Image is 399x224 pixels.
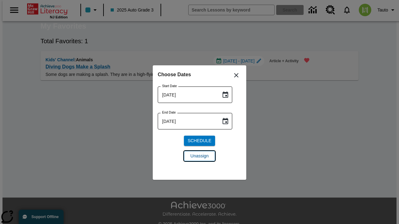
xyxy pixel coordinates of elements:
[184,136,215,146] button: Schedule
[158,70,241,79] h6: Choose Dates
[219,115,232,128] button: Choose date, selected date is Aug 18, 2025
[229,68,244,83] button: Close
[162,110,176,115] label: End Date
[158,70,241,166] div: Choose date
[219,89,232,101] button: Choose date, selected date is Aug 18, 2025
[162,84,177,88] label: Start Date
[158,86,217,103] input: MMMM-DD-YYYY
[158,113,217,129] input: MMMM-DD-YYYY
[190,153,209,159] span: Unassign
[188,138,211,144] span: Schedule
[184,151,215,161] button: Unassign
